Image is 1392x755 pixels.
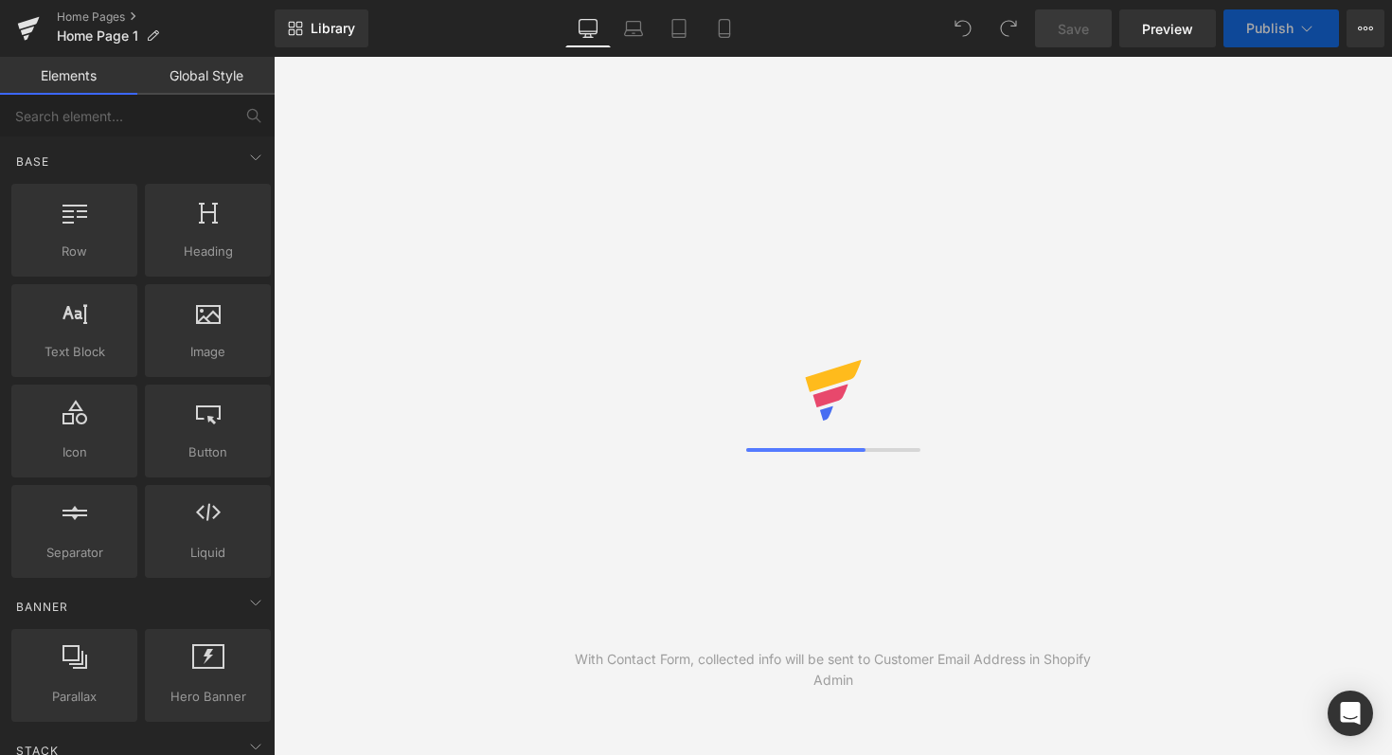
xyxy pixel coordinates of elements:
span: Hero Banner [151,687,265,707]
span: Liquid [151,543,265,563]
span: Publish [1246,21,1294,36]
span: Base [14,153,51,171]
a: Home Pages [57,9,275,25]
span: Button [151,442,265,462]
div: With Contact Form, collected info will be sent to Customer Email Address in Shopify Admin [553,649,1113,691]
button: Publish [1223,9,1339,47]
span: Home Page 1 [57,28,138,44]
span: Image [151,342,265,362]
a: Global Style [137,57,275,95]
button: Redo [990,9,1027,47]
button: Undo [944,9,982,47]
a: Preview [1119,9,1216,47]
span: Text Block [17,342,132,362]
a: Mobile [702,9,747,47]
span: Save [1058,19,1089,39]
span: Row [17,242,132,261]
span: Separator [17,543,132,563]
div: Open Intercom Messenger [1328,691,1373,736]
span: Banner [14,598,70,616]
button: More [1347,9,1384,47]
a: New Library [275,9,368,47]
a: Tablet [656,9,702,47]
span: Preview [1142,19,1193,39]
a: Desktop [565,9,611,47]
span: Library [311,20,355,37]
span: Parallax [17,687,132,707]
span: Icon [17,442,132,462]
a: Laptop [611,9,656,47]
span: Heading [151,242,265,261]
